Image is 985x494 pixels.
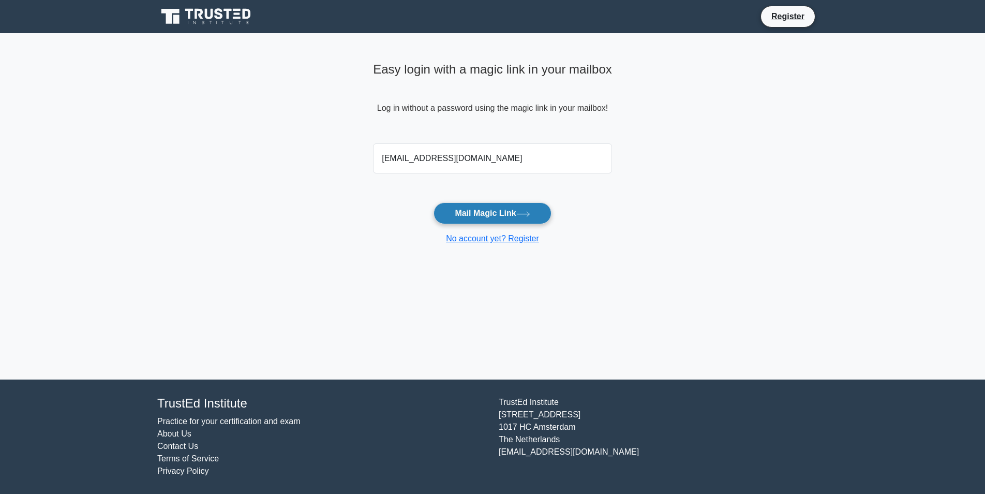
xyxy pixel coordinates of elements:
[373,58,612,139] div: Log in without a password using the magic link in your mailbox!
[157,442,198,451] a: Contact Us
[157,396,486,411] h4: TrustEd Institute
[765,10,811,23] a: Register
[157,467,209,475] a: Privacy Policy
[493,396,834,477] div: TrustEd Institute [STREET_ADDRESS] 1017 HC Amsterdam The Netherlands [EMAIL_ADDRESS][DOMAIN_NAME]
[434,202,551,224] button: Mail Magic Link
[446,234,539,243] a: No account yet? Register
[157,417,301,426] a: Practice for your certification and exam
[373,143,612,173] input: Email
[373,62,612,77] h4: Easy login with a magic link in your mailbox
[157,429,191,438] a: About Us
[157,454,219,463] a: Terms of Service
